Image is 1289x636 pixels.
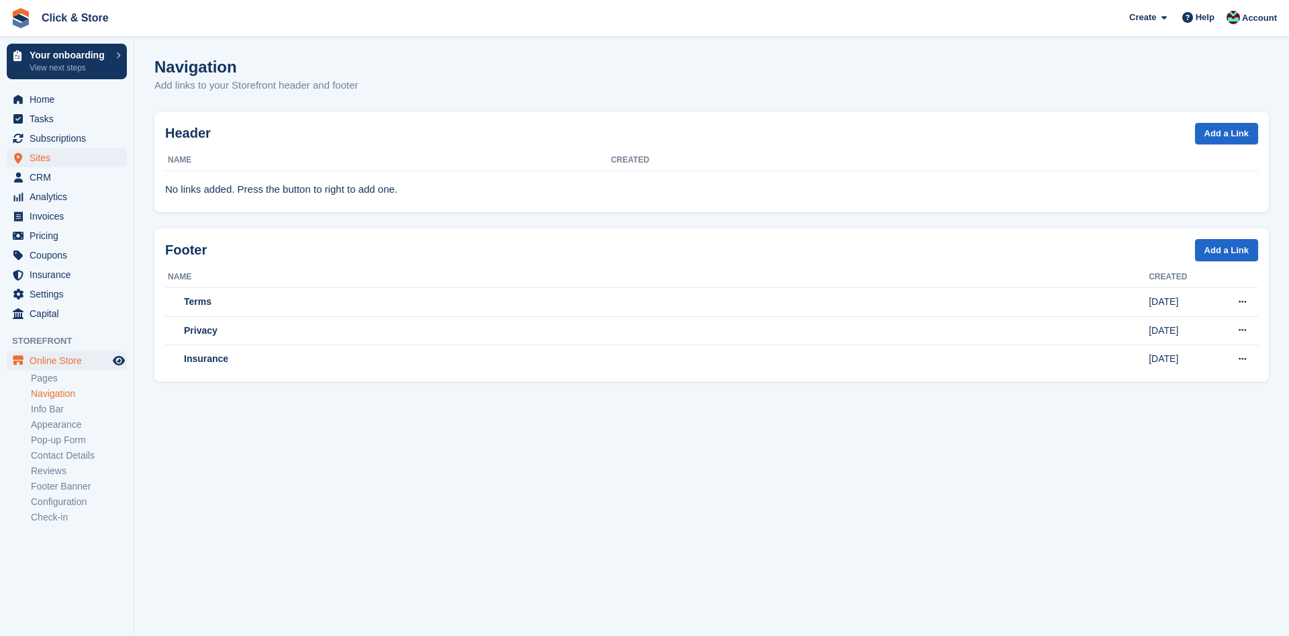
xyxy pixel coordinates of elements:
[611,150,1258,171] th: Created
[168,352,1149,366] div: Insurance
[31,511,127,524] a: Check-in
[30,351,110,370] span: Online Store
[30,129,110,148] span: Subscriptions
[165,242,207,257] strong: Footer
[11,8,31,28] img: stora-icon-8386f47178a22dfd0bd8f6a31ec36ba5ce8667c1dd55bd0f319d3a0aa187defe.svg
[30,168,110,187] span: CRM
[30,285,110,304] span: Settings
[31,388,127,400] a: Navigation
[31,465,127,478] a: Reviews
[154,58,237,76] h1: Navigation
[7,168,127,187] a: menu
[31,496,127,508] a: Configuration
[30,90,110,109] span: Home
[30,50,109,60] p: Your onboarding
[7,129,127,148] a: menu
[7,109,127,128] a: menu
[31,449,127,462] a: Contact Details
[30,62,109,74] p: View next steps
[7,90,127,109] a: menu
[36,7,114,29] a: Click & Store
[168,295,1149,309] div: Terms
[30,246,110,265] span: Coupons
[31,372,127,385] a: Pages
[165,126,211,140] strong: Header
[30,187,110,206] span: Analytics
[7,351,127,370] a: menu
[1149,288,1212,317] td: [DATE]
[30,109,110,128] span: Tasks
[31,403,127,416] a: Info Bar
[1149,316,1212,345] td: [DATE]
[165,171,1258,205] td: No links added. Press the button to right to add one.
[30,207,110,226] span: Invoices
[31,480,127,493] a: Footer Banner
[1195,123,1258,145] a: Add a Link
[165,150,611,171] th: Name
[1227,11,1240,24] img: Kye Daniel
[7,265,127,284] a: menu
[1242,11,1277,25] span: Account
[30,226,110,245] span: Pricing
[30,304,110,323] span: Capital
[1196,11,1214,24] span: Help
[7,246,127,265] a: menu
[1129,11,1156,24] span: Create
[30,148,110,167] span: Sites
[7,187,127,206] a: menu
[168,324,1149,338] div: Privacy
[1195,239,1258,261] a: Add a Link
[111,353,127,369] a: Preview store
[7,207,127,226] a: menu
[31,434,127,447] a: Pop-up Form
[165,267,1149,288] th: Name
[7,226,127,245] a: menu
[1149,267,1212,288] th: Created
[7,285,127,304] a: menu
[154,78,359,93] p: Add links to your Storefront header and footer
[31,418,127,431] a: Appearance
[12,334,134,348] span: Storefront
[7,44,127,79] a: Your onboarding View next steps
[30,265,110,284] span: Insurance
[7,304,127,323] a: menu
[7,148,127,167] a: menu
[1149,345,1212,373] td: [DATE]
